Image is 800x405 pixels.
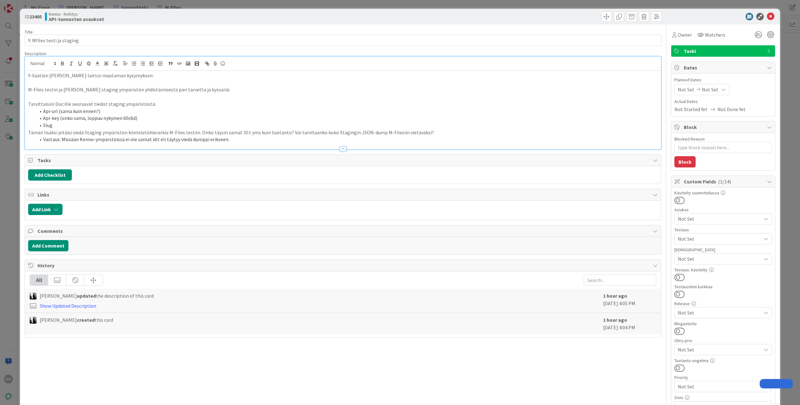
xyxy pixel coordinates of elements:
[684,47,764,55] span: Taski
[37,227,650,235] span: Comments
[674,285,772,289] div: Testaustiimi kurkkaa
[603,317,627,323] b: 1 hour ago
[674,191,772,195] div: Käsitelty suunnittelussa
[674,228,772,232] div: Testaus
[674,395,772,400] div: Osio
[678,86,694,93] span: Not Set
[674,375,772,380] div: Priority
[28,100,658,108] p: Tarvittaisiin Doc:ille seuraavat tiedot staging ympäristöstä:
[674,208,772,212] div: Asiakas
[29,13,42,20] b: 23405
[674,248,772,252] div: [DEMOGRAPHIC_DATA]
[36,136,658,143] li: Vastaus: Missään Kenno-ympärstöissä ei ole samat id:t eli täytyy viedä dumppi erikseen.
[25,13,42,20] span: ID
[28,72,658,79] p: Y-Säätiön [PERSON_NAME] laittoi muutaman kysymyksen:
[28,129,658,136] p: Tämän lisäksi pitäisi viedä Staging ympäristön kiinteistöhierarkia M-Files testiin. Onko täysin s...
[674,105,707,113] span: Not Started Yet
[674,321,772,326] div: Blogautettu
[37,191,650,198] span: Links
[674,98,772,105] span: Actual Dates
[717,105,746,113] span: Not Done Yet
[37,262,650,269] span: History
[49,17,104,22] b: API-tunnusten avaukset
[49,12,104,17] span: Kenno - Kehitys
[674,301,772,306] div: Release
[674,136,705,142] label: Blocked Reason
[36,108,658,115] li: Api-url (sama kuin ennen?)
[77,293,96,299] b: updated
[678,215,761,223] span: Not Set
[674,338,772,343] div: Ohry-prio
[25,35,661,46] input: type card name here...
[37,156,650,164] span: Tasks
[40,303,96,309] a: Show Updated Description
[77,317,95,323] b: created
[28,169,72,181] button: Add Checklist
[36,115,658,122] li: Api-key (onko sama, loppuu nykyinen 60c6d)
[25,29,33,35] label: Title
[30,293,37,300] img: KV
[702,86,718,93] span: Not Set
[678,309,761,316] span: Not Set
[28,86,658,93] p: M-Files testin ja [PERSON_NAME] staging ympäristön yhdistämisestä pari tarvetta ja kyssäriä:
[678,235,761,243] span: Not Set
[30,275,48,285] div: All
[674,358,772,363] div: Tuotanto-ongelma
[678,382,758,391] span: Not Set
[603,293,627,299] b: 1 hour ago
[674,156,696,167] button: Block
[40,316,113,324] span: [PERSON_NAME] this card
[718,178,731,185] span: ( 1/14 )
[684,178,764,185] span: Custom Fields
[678,255,761,263] span: Not Set
[36,122,658,129] li: Slug
[40,292,154,300] span: [PERSON_NAME] the description of this card
[684,64,764,71] span: Dates
[603,316,656,331] div: [DATE] 4:04 PM
[678,31,692,38] span: Owner
[684,123,764,131] span: Block
[584,274,656,286] input: Search...
[674,77,772,83] span: Planned Dates
[603,292,656,310] div: [DATE] 4:05 PM
[28,240,68,251] button: Add Comment
[25,51,46,56] span: Description
[674,268,772,272] div: Testaus: Käsitelty
[30,317,37,324] img: KV
[678,345,758,354] span: Not Set
[705,31,725,38] span: Watchers
[28,204,62,215] button: Add Link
